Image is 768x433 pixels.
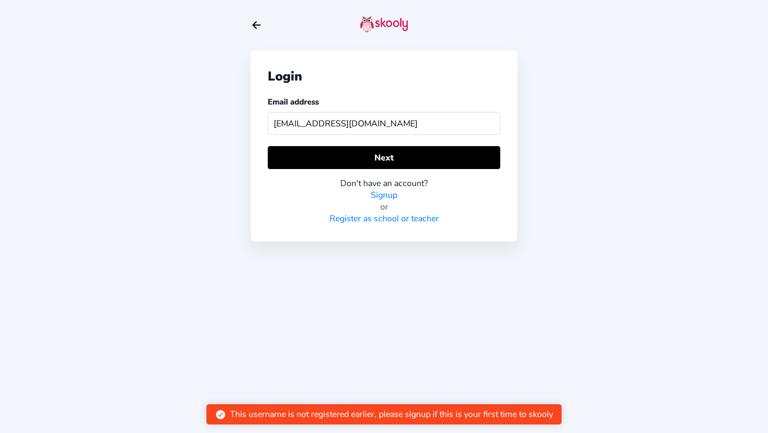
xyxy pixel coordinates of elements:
[268,112,500,135] input: Your email address
[371,189,397,201] a: Signup
[268,201,500,213] div: or
[268,146,500,169] button: Next
[268,68,500,85] div: Login
[230,408,553,420] div: This username is not registered earlier, please signup if this is your first time to skooly
[330,213,439,224] a: Register as school or teacher
[251,19,262,31] button: arrow back outline
[268,97,319,107] label: Email address
[215,409,226,420] ion-icon: checkmark circle
[268,178,500,189] div: Don't have an account?
[360,15,408,33] img: skooly-logo.png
